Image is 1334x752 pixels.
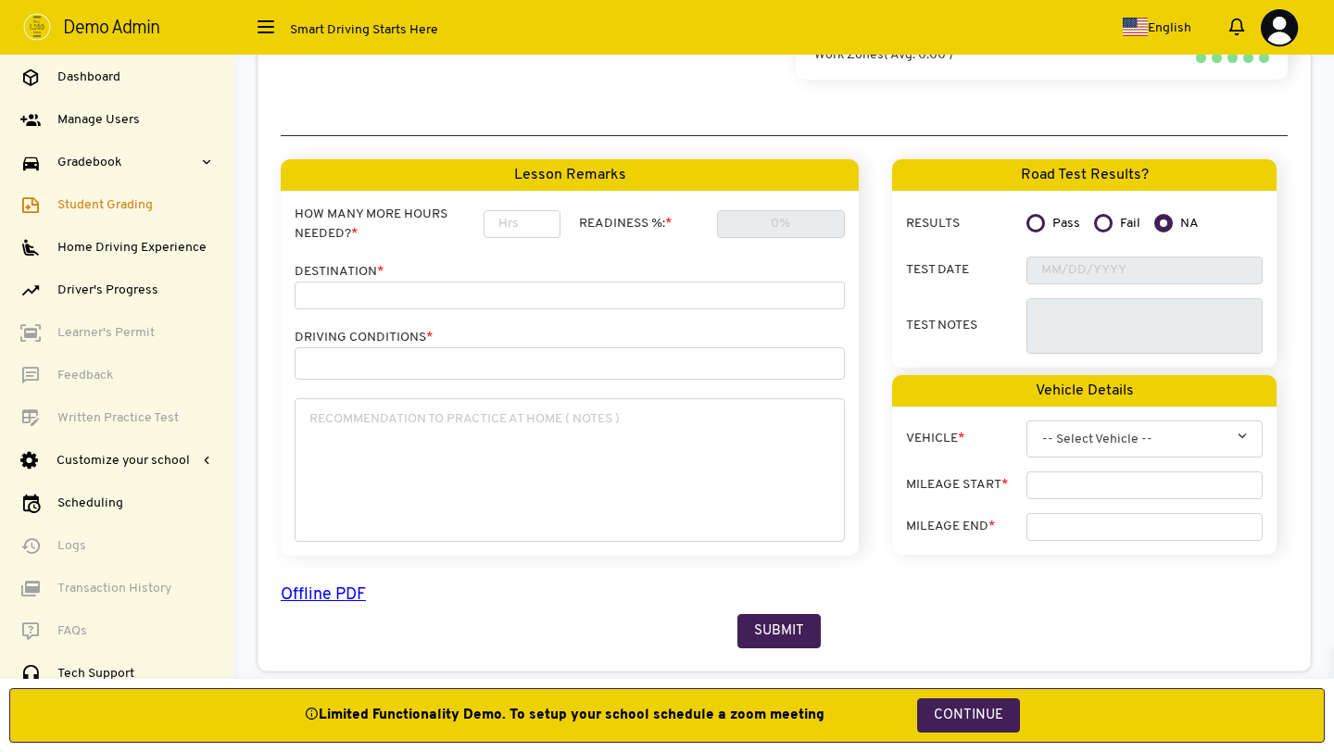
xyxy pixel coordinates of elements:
span: -- Select Vehicle -- [1042,421,1247,458]
span: ( Avg: 0.00 ) [884,48,953,62]
span: Transaction History [57,579,171,598]
span: FAQs [57,621,87,641]
input: Hrs [484,210,560,238]
input: 0% [717,210,846,238]
span: Dashboard [57,68,120,87]
span: Learner's Permit [57,323,155,343]
label: NA [1180,214,1199,233]
span: Continue [917,698,1020,733]
span: Driver's Progress [57,281,158,300]
p: DESTINATION [295,262,845,282]
div: Road Test Results? [892,159,1277,191]
a: Demo Admin [23,10,159,45]
div: Work Zones [814,45,1143,80]
p: VEHICLE [906,429,1026,448]
p: TEST NOTES [906,316,1026,335]
a: Offline PDF [281,583,1278,608]
span: Tech Support [57,664,134,683]
span: Logs [57,536,86,556]
input: MM/DD/YYYY [1026,257,1263,284]
label: Fail [1120,214,1140,233]
div: Vehicle Details [892,375,1277,407]
span: Gradebook [57,153,121,172]
button: Submit [737,614,821,648]
p: DRIVING CONDITIONS [295,328,845,347]
span: -- Select Vehicle -- [1026,420,1263,457]
span: Demo Admin [63,19,159,38]
img: profile [23,13,51,41]
span: Student Grading [57,195,153,215]
span: Customize your school [57,451,190,470]
label: Pass [1052,214,1080,233]
p: HOW MANY MORE HOURS NEEDED? [295,205,474,244]
span: Feedback [57,366,113,385]
p: RESULTS [906,214,1026,233]
p: MILEAGE END [906,517,1026,536]
div: Smart Driving Starts Here [290,20,753,40]
span: Scheduling [57,494,123,513]
span: Written Practice Test [57,408,179,428]
button: Limited Functionality Demo. To setup your school schedule a zoom meetingContinue [9,688,1325,743]
p: READINESS %: [579,214,708,233]
span: Home Driving Experience [57,238,207,257]
img: profile [1260,8,1299,47]
p: TEST DATE [906,260,1026,280]
p: MILEAGE START [906,475,1026,495]
a: English [1123,18,1191,38]
div: Lesson Remarks [281,159,859,191]
span: Manage Users [57,110,140,130]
